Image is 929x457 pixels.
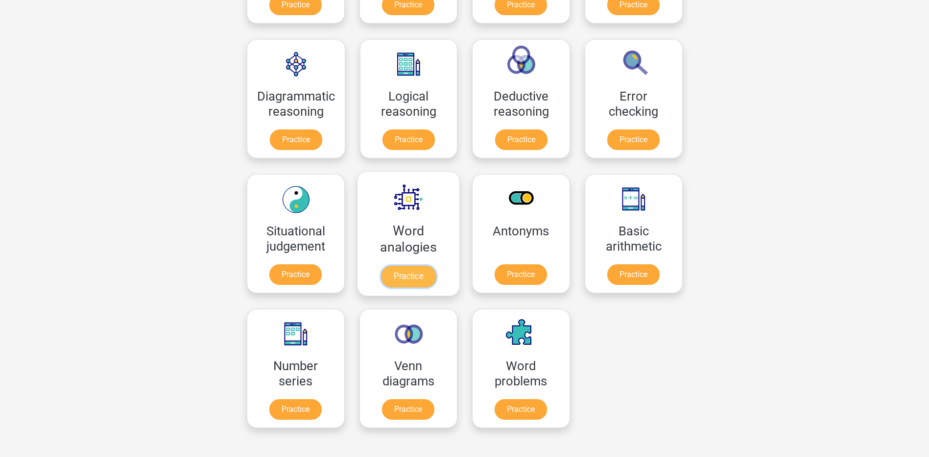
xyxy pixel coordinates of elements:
a: Practice [607,129,660,150]
a: Practice [269,399,322,420]
a: Practice [495,264,547,285]
a: Practice [269,264,322,285]
a: Practice [607,264,660,285]
a: Practice [270,129,322,150]
a: Practice [495,399,547,420]
a: Practice [495,129,548,150]
a: Practice [382,129,435,150]
a: Practice [382,399,434,420]
a: Practice [381,266,435,287]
